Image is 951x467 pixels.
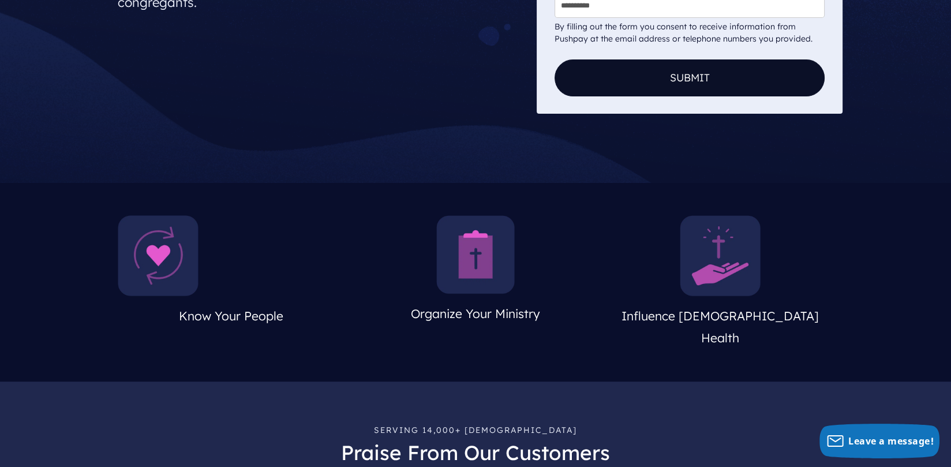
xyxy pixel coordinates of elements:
[411,306,540,321] span: Organize Your Ministry
[848,435,934,447] span: Leave a message!
[819,424,939,458] button: Leave a message!
[118,419,833,440] p: Serving 14,000+ [DEMOGRAPHIC_DATA]
[555,21,825,45] div: By filling out the form you consent to receive information from Pushpay at the email address or t...
[179,308,283,323] span: Know Your People
[555,59,825,96] button: Submit
[621,308,819,345] span: Influence [DEMOGRAPHIC_DATA] Health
